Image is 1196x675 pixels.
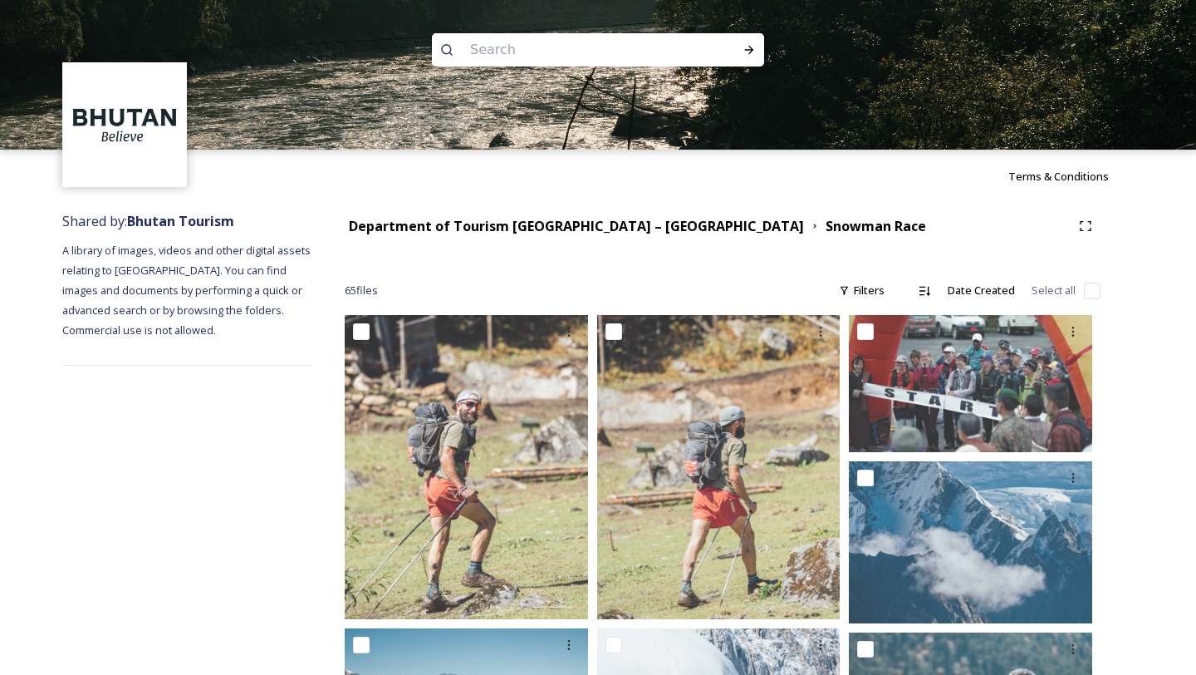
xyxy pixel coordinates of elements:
strong: Bhutan Tourism [127,212,234,230]
span: Select all [1032,283,1076,298]
img: BT_Logo_BB_Lockup_CMYK_High%2520Res.jpg [65,65,185,185]
strong: Snowman Race [826,217,926,235]
span: 65 file s [345,283,378,298]
a: Terms & Conditions [1008,166,1134,186]
img: Snowman Race7.jpg [849,315,1092,452]
img: Snowman Race10.jpg [597,315,841,619]
span: A library of images, videos and other digital assets relating to [GEOGRAPHIC_DATA]. You can find ... [62,243,313,337]
span: Terms & Conditions [1008,169,1109,184]
div: Date Created [939,274,1023,307]
span: Shared by: [62,212,234,230]
div: Filters [831,274,893,307]
img: Snowman Race9.jpg [345,315,588,619]
img: 7Snowman Race Climate Conclave.jpg [849,461,1092,623]
input: Search [462,32,689,68]
strong: Department of Tourism [GEOGRAPHIC_DATA] – [GEOGRAPHIC_DATA] [349,217,804,235]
